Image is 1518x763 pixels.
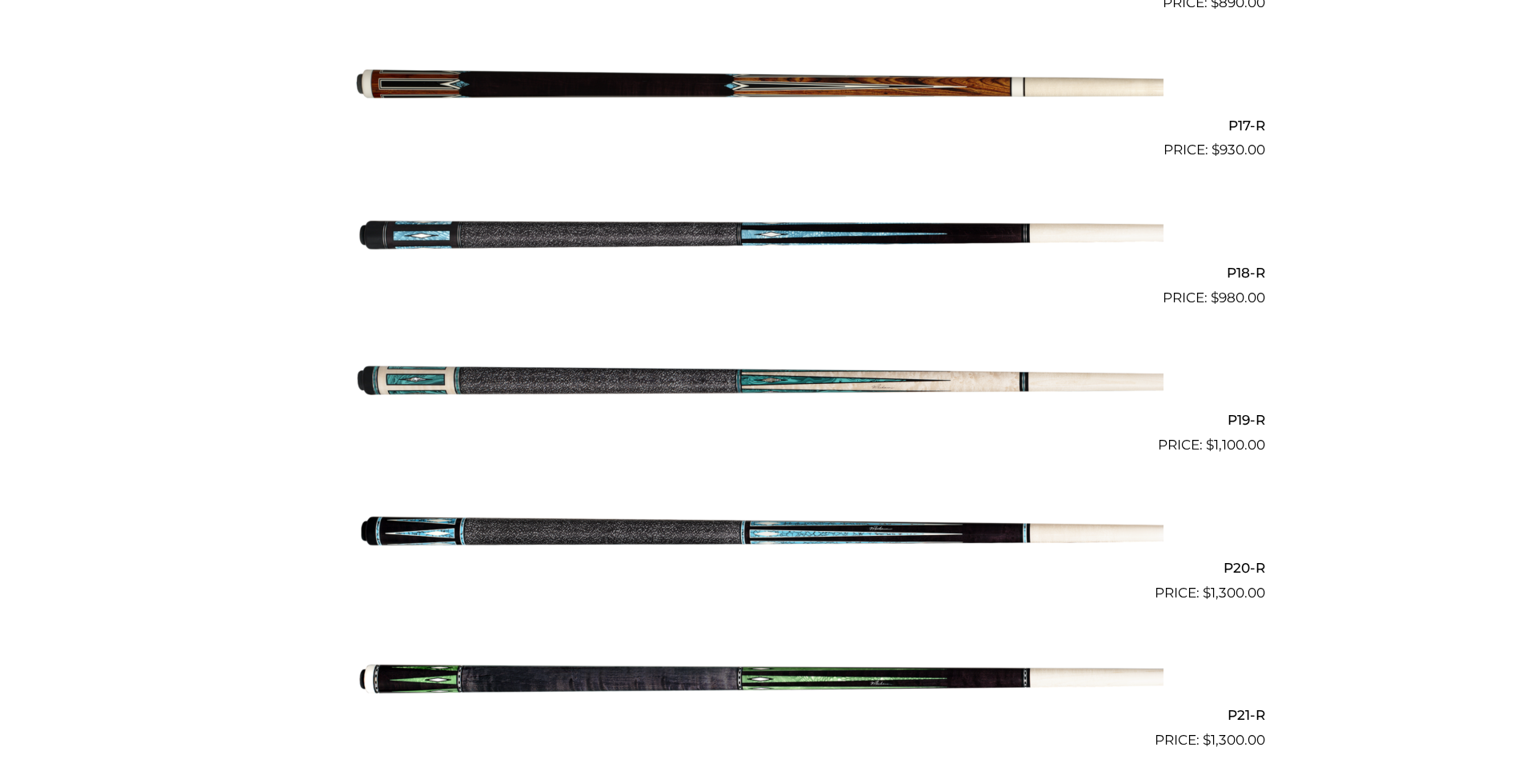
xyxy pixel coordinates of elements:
bdi: 1,100.00 [1206,437,1265,453]
img: P20-R [355,462,1164,597]
span: $ [1206,437,1214,453]
img: P18-R [355,167,1164,302]
span: $ [1203,732,1211,748]
span: $ [1211,290,1219,306]
h2: P20-R [254,553,1265,582]
bdi: 1,300.00 [1203,732,1265,748]
h2: P19-R [254,405,1265,435]
bdi: 930.00 [1212,142,1265,158]
span: $ [1203,585,1211,601]
a: P20-R $1,300.00 [254,462,1265,603]
span: $ [1212,142,1220,158]
h2: P17-R [254,110,1265,140]
bdi: 1,300.00 [1203,585,1265,601]
img: P21-R [355,610,1164,745]
a: P19-R $1,100.00 [254,315,1265,456]
a: P21-R $1,300.00 [254,610,1265,751]
img: P19-R [355,315,1164,449]
img: P17-R [355,20,1164,154]
h2: P18-R [254,258,1265,287]
a: P17-R $930.00 [254,20,1265,161]
a: P18-R $980.00 [254,167,1265,308]
bdi: 980.00 [1211,290,1265,306]
h2: P21-R [254,701,1265,730]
